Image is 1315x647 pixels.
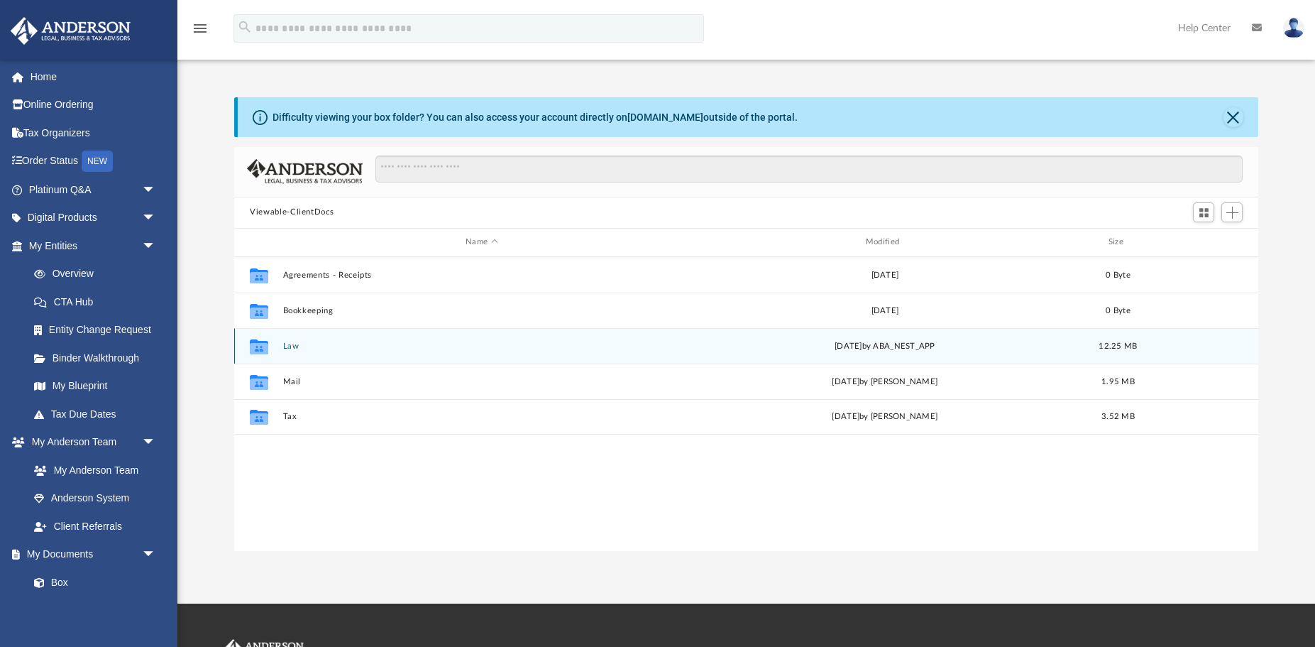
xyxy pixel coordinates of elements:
a: Box [20,568,163,597]
a: Meeting Minutes [20,597,170,625]
a: Tax Organizers [10,119,177,147]
a: [DOMAIN_NAME] [627,112,703,123]
a: Binder Walkthrough [20,344,177,372]
div: id [241,236,276,249]
button: Mail [283,377,681,386]
button: Law [283,342,681,351]
div: Size [1090,236,1147,249]
div: [DATE] by [PERSON_NAME] [686,411,1084,423]
div: id [1152,236,1252,249]
button: Bookkeeping [283,306,681,315]
a: My Anderson Team [20,456,163,484]
div: [DATE] by [PERSON_NAME] [686,375,1084,388]
div: [DATE] by ABA_NEST_APP [686,339,1084,352]
a: My Documentsarrow_drop_down [10,540,170,569]
button: Agreements - Receipts [283,271,681,280]
i: menu [192,20,209,37]
span: arrow_drop_down [142,232,170,261]
div: NEW [82,151,113,172]
span: arrow_drop_down [142,540,170,570]
span: 0 Byte [1106,306,1130,314]
span: arrow_drop_down [142,204,170,233]
div: [DATE] [686,268,1084,281]
span: arrow_drop_down [142,428,170,457]
a: Order StatusNEW [10,147,177,176]
div: [DATE] [686,304,1084,317]
a: My Anderson Teamarrow_drop_down [10,428,170,457]
span: 3.52 MB [1101,413,1135,420]
img: Anderson Advisors Platinum Portal [6,17,135,45]
img: User Pic [1283,18,1304,38]
button: Switch to Grid View [1193,202,1214,222]
a: Tax Due Dates [20,400,177,428]
button: Close [1223,107,1243,127]
span: 12.25 MB [1099,342,1138,349]
button: Tax [283,412,681,421]
a: Online Ordering [10,91,177,119]
span: 1.95 MB [1101,377,1135,385]
a: CTA Hub [20,288,177,316]
a: menu [192,27,209,37]
div: grid [234,257,1258,551]
div: Name [282,236,680,249]
a: Digital Productsarrow_drop_down [10,204,177,232]
span: arrow_drop_down [142,175,170,205]
span: 0 Byte [1106,271,1130,278]
a: Home [10,62,177,91]
i: search [237,19,253,35]
a: My Blueprint [20,372,170,401]
a: Client Referrals [20,512,170,540]
button: Add [1221,202,1243,222]
a: Platinum Q&Aarrow_drop_down [10,175,177,204]
div: Modified [686,236,1084,249]
a: Anderson System [20,484,170,513]
a: My Entitiesarrow_drop_down [10,232,177,260]
div: Difficulty viewing your box folder? You can also access your account directly on outside of the p... [273,110,798,125]
button: Viewable-ClientDocs [250,206,334,219]
a: Entity Change Request [20,316,177,344]
a: Overview [20,260,177,288]
input: Search files and folders [375,156,1243,183]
